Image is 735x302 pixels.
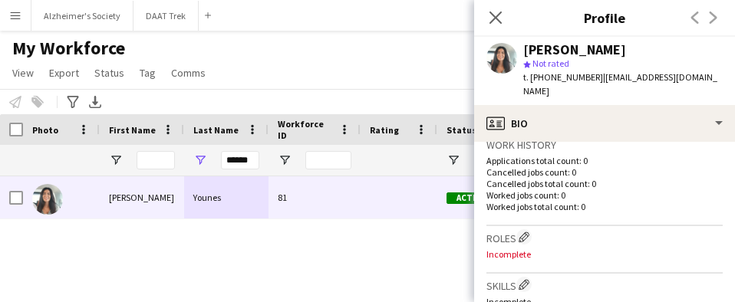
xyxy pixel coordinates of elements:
a: Status [88,63,130,83]
span: Last Name [193,124,239,136]
span: Rating [370,124,399,136]
button: Open Filter Menu [193,153,207,167]
span: t. [PHONE_NUMBER] [523,71,603,83]
div: [PERSON_NAME] [100,176,184,218]
span: Comms [171,66,206,80]
span: | [EMAIL_ADDRESS][DOMAIN_NAME] [523,71,717,97]
div: 81 [269,176,361,218]
button: Alzheimer's Society [31,1,133,31]
p: Worked jobs count: 0 [486,189,723,201]
h3: Roles [486,229,723,245]
span: Workforce ID [278,118,333,141]
a: View [6,63,40,83]
p: Applications total count: 0 [486,155,723,166]
span: View [12,66,34,80]
a: Export [43,63,85,83]
div: Younes [184,176,269,218]
input: Last Name Filter Input [221,151,259,169]
img: Yasmine Younes [32,184,63,215]
div: Bio [474,105,735,142]
span: Export [49,66,79,80]
h3: Skills [486,277,723,293]
button: Open Filter Menu [109,153,123,167]
p: Cancelled jobs count: 0 [486,166,723,178]
span: Active [447,192,494,204]
span: My Workforce [12,37,125,60]
span: Status [447,124,476,136]
p: Worked jobs total count: 0 [486,201,723,212]
app-action-btn: Advanced filters [64,93,82,111]
span: Photo [32,124,58,136]
span: Tag [140,66,156,80]
p: Incomplete [486,248,723,260]
app-action-btn: Export XLSX [86,93,104,111]
input: First Name Filter Input [137,151,175,169]
button: Open Filter Menu [278,153,292,167]
h3: Work history [486,138,723,152]
a: Comms [165,63,212,83]
span: First Name [109,124,156,136]
button: DAAT Trek [133,1,199,31]
span: Not rated [532,57,569,69]
button: Open Filter Menu [447,153,460,167]
a: Tag [133,63,162,83]
p: Cancelled jobs total count: 0 [486,178,723,189]
span: Status [94,66,124,80]
input: Workforce ID Filter Input [305,151,351,169]
div: [PERSON_NAME] [523,43,626,57]
h3: Profile [474,8,735,28]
